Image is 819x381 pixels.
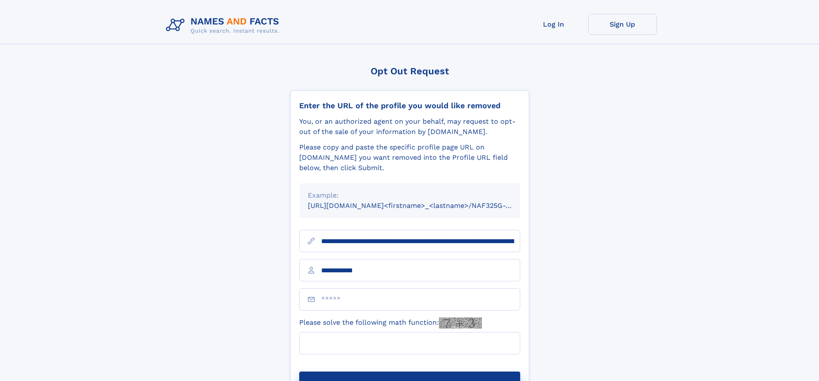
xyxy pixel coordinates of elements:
div: Please copy and paste the specific profile page URL on [DOMAIN_NAME] you want removed into the Pr... [299,142,520,173]
label: Please solve the following math function: [299,317,482,329]
small: [URL][DOMAIN_NAME]<firstname>_<lastname>/NAF325G-xxxxxxxx [308,201,537,210]
a: Sign Up [588,14,657,35]
div: You, or an authorized agent on your behalf, may request to opt-out of the sale of your informatio... [299,116,520,137]
a: Log In [519,14,588,35]
img: Logo Names and Facts [163,14,286,37]
div: Opt Out Request [290,66,529,76]
div: Example: [308,190,512,201]
div: Enter the URL of the profile you would like removed [299,101,520,110]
